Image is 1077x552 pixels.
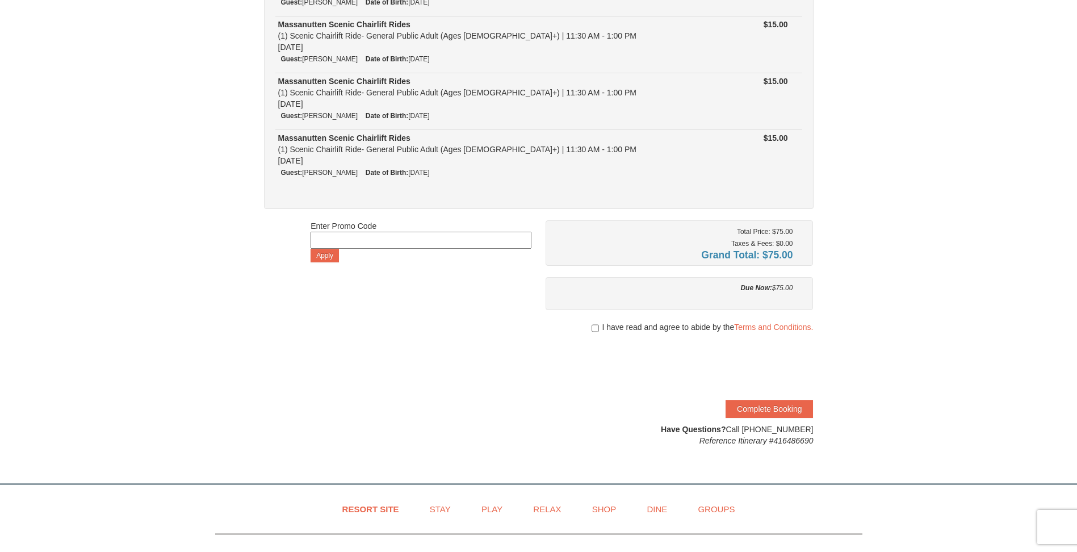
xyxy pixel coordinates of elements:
div: $75.00 [554,282,793,294]
button: Apply [311,249,339,262]
span: I have read and agree to abide by the [602,321,813,333]
strong: $15.00 [764,20,788,29]
div: (1) Scenic Chairlift Ride- General Public Adult (Ages [DEMOGRAPHIC_DATA]+) | 11:30 AM - 1:00 PM [... [278,76,699,110]
small: [PERSON_NAME] [281,169,358,177]
a: Stay [416,496,465,522]
strong: Massanutten Scenic Chairlift Rides [278,77,410,86]
div: Call [PHONE_NUMBER] [546,424,814,446]
strong: Guest: [281,55,303,63]
strong: Guest: [281,112,303,120]
strong: Date of Birth: [366,169,408,177]
iframe: reCAPTCHA [640,344,813,388]
a: Play [467,496,517,522]
div: (1) Scenic Chairlift Ride- General Public Adult (Ages [DEMOGRAPHIC_DATA]+) | 11:30 AM - 1:00 PM [... [278,19,699,53]
a: Relax [519,496,575,522]
a: Groups [684,496,749,522]
strong: Date of Birth: [366,55,408,63]
strong: Date of Birth: [366,112,408,120]
small: [DATE] [366,169,430,177]
strong: Due Now: [740,284,772,292]
small: [DATE] [366,55,430,63]
strong: Have Questions? [661,425,726,434]
h4: Grand Total: $75.00 [554,249,793,261]
a: Resort Site [328,496,413,522]
small: Taxes & Fees: $0.00 [731,240,793,248]
strong: Guest: [281,169,303,177]
a: Dine [632,496,681,522]
small: [PERSON_NAME] [281,55,358,63]
div: Enter Promo Code [311,220,531,262]
small: [DATE] [366,112,430,120]
em: Reference Itinerary #416486690 [699,436,814,445]
strong: $15.00 [764,133,788,143]
small: Total Price: $75.00 [737,228,793,236]
strong: Massanutten Scenic Chairlift Rides [278,20,410,29]
strong: Massanutten Scenic Chairlift Rides [278,133,410,143]
a: Terms and Conditions. [734,323,813,332]
strong: $15.00 [764,77,788,86]
small: [PERSON_NAME] [281,112,358,120]
a: Shop [578,496,631,522]
button: Complete Booking [726,400,813,418]
div: (1) Scenic Chairlift Ride- General Public Adult (Ages [DEMOGRAPHIC_DATA]+) | 11:30 AM - 1:00 PM [... [278,132,699,166]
